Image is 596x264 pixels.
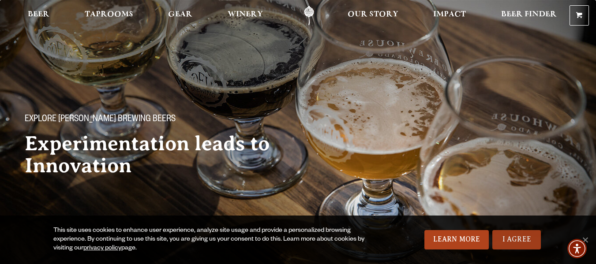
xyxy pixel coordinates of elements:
[168,11,192,18] span: Gear
[79,6,139,26] a: Taprooms
[83,245,121,252] a: privacy policy
[342,6,404,26] a: Our Story
[501,11,557,18] span: Beer Finder
[25,133,300,177] h2: Experimentation leads to Innovation
[162,6,198,26] a: Gear
[85,11,133,18] span: Taprooms
[567,239,587,258] div: Accessibility Menu
[25,114,176,126] span: Explore [PERSON_NAME] Brewing Beers
[28,11,49,18] span: Beer
[292,6,326,26] a: Odell Home
[427,6,472,26] a: Impact
[495,6,562,26] a: Beer Finder
[53,227,385,253] div: This site uses cookies to enhance user experience, analyze site usage and provide a personalized ...
[22,6,55,26] a: Beer
[424,230,489,249] a: Learn More
[492,230,541,249] a: I Agree
[348,11,398,18] span: Our Story
[222,6,269,26] a: Winery
[433,11,466,18] span: Impact
[228,11,263,18] span: Winery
